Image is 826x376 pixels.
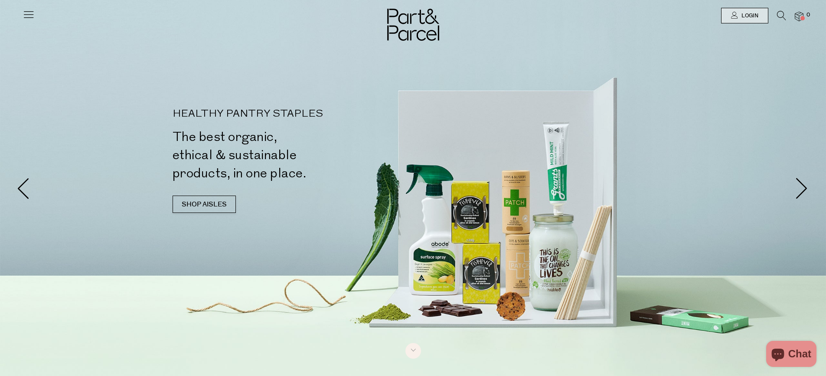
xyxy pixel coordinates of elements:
[804,11,812,19] span: 0
[173,196,236,213] a: SHOP AISLES
[173,109,417,119] p: HEALTHY PANTRY STAPLES
[387,9,439,41] img: Part&Parcel
[764,341,819,369] inbox-online-store-chat: Shopify online store chat
[739,12,758,20] span: Login
[795,12,803,21] a: 0
[173,128,417,183] h2: The best organic, ethical & sustainable products, in one place.
[721,8,768,23] a: Login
